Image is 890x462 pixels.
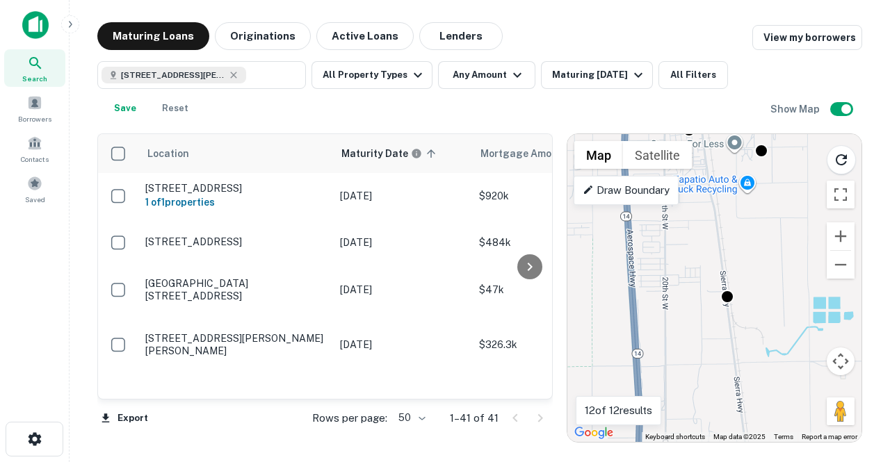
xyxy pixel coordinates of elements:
[340,398,465,413] p: [DATE]
[340,282,465,297] p: [DATE]
[145,195,326,210] h6: 1 of 1 properties
[18,113,51,124] span: Borrowers
[820,351,890,418] iframe: Chat Widget
[4,90,65,127] a: Borrowers
[393,408,428,428] div: 50
[571,424,617,442] img: Google
[658,61,728,89] button: All Filters
[827,251,855,279] button: Zoom out
[340,235,465,250] p: [DATE]
[121,69,225,81] span: [STREET_ADDRESS][PERSON_NAME][PERSON_NAME]
[316,22,414,50] button: Active Loans
[145,277,326,302] p: [GEOGRAPHIC_DATA][STREET_ADDRESS]
[153,94,197,122] button: Reset
[147,145,207,162] span: Location
[472,134,625,173] th: Mortgage Amount
[752,25,862,50] a: View my borrowers
[4,130,65,167] a: Contacts
[479,282,618,297] p: $47k
[623,141,692,169] button: Show satellite imagery
[97,22,209,50] button: Maturing Loans
[770,101,822,117] h6: Show Map
[103,94,147,122] button: Save your search to get updates of matches that match your search criteria.
[145,182,326,195] p: [STREET_ADDRESS]
[138,134,333,173] th: Location
[583,182,670,199] p: Draw Boundary
[645,432,705,442] button: Keyboard shortcuts
[480,145,586,162] span: Mortgage Amount
[541,61,653,89] button: Maturing [DATE]
[774,433,793,440] a: Terms (opens in new tab)
[333,134,472,173] th: Maturity dates displayed may be estimated. Please contact the lender for the most accurate maturi...
[145,332,326,357] p: [STREET_ADDRESS][PERSON_NAME][PERSON_NAME]
[574,141,623,169] button: Show street map
[585,402,652,419] p: 12 of 12 results
[4,170,65,208] a: Saved
[22,11,49,39] img: capitalize-icon.png
[341,146,408,161] h6: Maturity Date
[479,398,618,413] p: $15k
[571,424,617,442] a: Open this area in Google Maps (opens a new window)
[340,337,465,352] p: [DATE]
[567,134,861,442] div: 0 0
[311,61,432,89] button: All Property Types
[215,22,311,50] button: Originations
[438,61,535,89] button: Any Amount
[802,433,857,440] a: Report a map error
[21,154,49,165] span: Contacts
[479,235,618,250] p: $484k
[827,347,855,375] button: Map camera controls
[419,22,503,50] button: Lenders
[4,49,65,87] a: Search
[97,408,152,429] button: Export
[552,67,647,83] div: Maturing [DATE]
[22,73,47,84] span: Search
[479,337,618,352] p: $326.3k
[827,145,856,174] button: Reload search area
[827,181,855,208] button: Toggle fullscreen view
[450,410,499,427] p: 1–41 of 41
[479,188,618,204] p: $920k
[340,188,465,204] p: [DATE]
[145,236,326,248] p: [STREET_ADDRESS]
[341,146,440,161] span: Maturity dates displayed may be estimated. Please contact the lender for the most accurate maturi...
[713,433,766,440] span: Map data ©2025
[25,194,45,205] span: Saved
[341,146,422,161] div: Maturity dates displayed may be estimated. Please contact the lender for the most accurate maturi...
[827,222,855,250] button: Zoom in
[312,410,387,427] p: Rows per page:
